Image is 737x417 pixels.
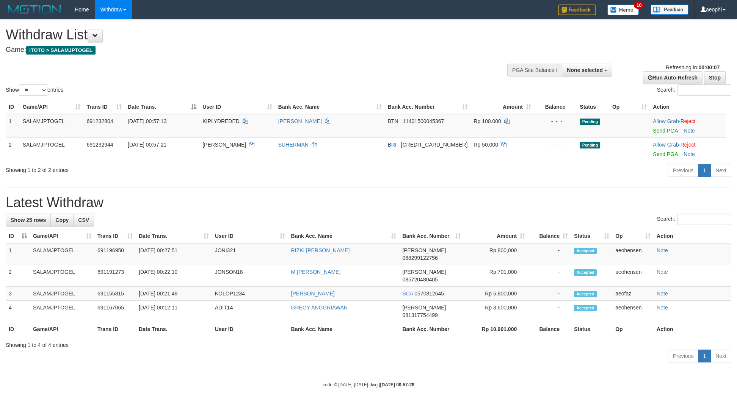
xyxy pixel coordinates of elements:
[653,142,679,148] a: Allow Grab
[528,265,571,287] td: -
[94,287,136,301] td: 691155815
[677,84,731,96] input: Search:
[684,128,695,134] a: Note
[653,128,677,134] a: Send PGA
[19,84,47,96] select: Showentries
[94,229,136,243] th: Trans ID: activate to sort column ascending
[657,269,668,275] a: Note
[534,100,577,114] th: Balance
[55,217,69,223] span: Copy
[528,301,571,322] td: -
[651,5,688,15] img: panduan.png
[11,217,46,223] span: Show 25 rows
[654,322,731,336] th: Action
[323,382,414,387] small: code © [DATE]-[DATE] dwg |
[657,305,668,311] a: Note
[612,229,654,243] th: Op: activate to sort column ascending
[643,71,703,84] a: Run Auto-Refresh
[6,137,20,161] td: 2
[6,46,484,54] h4: Game:
[571,322,612,336] th: Status
[388,142,397,148] span: BRI
[6,100,20,114] th: ID
[402,247,446,253] span: [PERSON_NAME]
[402,269,446,275] span: [PERSON_NAME]
[136,229,212,243] th: Date Trans.: activate to sort column ascending
[653,142,680,148] span: ·
[94,243,136,265] td: 691196950
[464,229,528,243] th: Amount: activate to sort column ascending
[657,290,668,297] a: Note
[20,114,84,138] td: SALAMJPTOGEL
[30,287,94,301] td: SALAMJPTOGEL
[94,301,136,322] td: 691167065
[278,118,322,124] a: [PERSON_NAME]
[612,265,654,287] td: aeohensen
[6,114,20,138] td: 1
[558,5,596,15] img: Feedback.jpg
[402,312,437,318] span: Copy 081317754499 to clipboard
[402,305,446,311] span: [PERSON_NAME]
[6,265,30,287] td: 2
[464,265,528,287] td: Rp 701,000
[94,322,136,336] th: Trans ID
[278,142,309,148] a: SUHERMAN
[464,301,528,322] td: Rp 3,600,000
[562,64,612,77] button: None selected
[6,163,301,174] div: Showing 1 to 2 of 2 entries
[30,301,94,322] td: SALAMJPTOGEL
[402,290,413,297] span: BCA
[654,229,731,243] th: Action
[86,142,113,148] span: 691232944
[30,322,94,336] th: Game/API
[73,214,94,226] a: CSV
[20,137,84,161] td: SALAMJPTOGEL
[6,243,30,265] td: 1
[528,322,571,336] th: Balance
[83,100,124,114] th: Trans ID: activate to sort column ascending
[78,217,89,223] span: CSV
[291,290,335,297] a: [PERSON_NAME]
[6,195,731,210] h1: Latest Withdraw
[666,64,720,70] span: Refreshing in:
[288,322,400,336] th: Bank Acc. Name
[30,243,94,265] td: SALAMJPTOGEL
[6,27,484,42] h1: Withdraw List
[212,243,288,265] td: JONI321
[388,118,398,124] span: BTN
[612,322,654,336] th: Op
[6,338,731,349] div: Showing 1 to 4 of 4 entries
[657,214,731,225] label: Search:
[474,118,501,124] span: Rp 100.000
[537,141,574,148] div: - - -
[698,64,720,70] strong: 00:00:07
[402,276,437,283] span: Copy 085720480405 to clipboard
[653,151,677,157] a: Send PGA
[464,287,528,301] td: Rp 5,800,000
[681,142,696,148] a: Reject
[212,229,288,243] th: User ID: activate to sort column ascending
[125,100,199,114] th: Date Trans.: activate to sort column descending
[698,164,711,177] a: 1
[20,100,84,114] th: Game/API: activate to sort column ascending
[574,291,597,297] span: Accepted
[94,265,136,287] td: 691191273
[128,118,166,124] span: [DATE] 00:57:13
[684,151,695,157] a: Note
[86,118,113,124] span: 691232804
[653,118,680,124] span: ·
[609,100,650,114] th: Op: activate to sort column ascending
[414,290,444,297] span: Copy 0570812645 to clipboard
[6,214,51,226] a: Show 25 rows
[657,247,668,253] a: Note
[202,142,246,148] span: [PERSON_NAME]
[380,382,414,387] strong: [DATE] 00:57:28
[528,243,571,265] td: -
[399,322,464,336] th: Bank Acc. Number
[571,229,612,243] th: Status: activate to sort column ascending
[580,119,600,125] span: Pending
[6,322,30,336] th: ID
[6,84,63,96] label: Show entries
[403,118,444,124] span: Copy 11401500045367 to clipboard
[650,137,726,161] td: ·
